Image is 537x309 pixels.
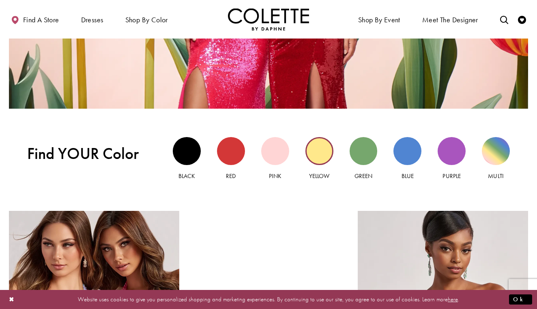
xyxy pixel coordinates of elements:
[305,137,333,165] div: Yellow view
[482,137,510,180] a: Multi view Multi
[509,294,532,305] button: Submit Dialog
[217,137,245,180] a: Red view Red
[269,172,281,180] span: Pink
[393,137,421,180] a: Blue view Blue
[442,172,460,180] span: Purple
[58,294,479,305] p: Website uses cookies to give you personalized shopping and marketing experiences. By continuing t...
[350,137,378,165] div: Green view
[358,16,400,24] span: Shop By Event
[402,172,414,180] span: Blue
[350,137,378,180] a: Green view Green
[356,8,402,30] span: Shop By Event
[422,16,478,24] span: Meet the designer
[5,292,19,307] button: Close Dialog
[305,137,333,180] a: Yellow view Yellow
[173,137,201,180] a: Black view Black
[393,137,421,165] div: Blue view
[226,172,236,180] span: Red
[173,137,201,165] div: Black view
[309,172,329,180] span: Yellow
[123,8,170,30] span: Shop by color
[516,8,528,30] a: Check Wishlist
[438,137,466,180] a: Purple view Purple
[228,8,309,30] a: Visit Home Page
[261,137,289,165] div: Pink view
[81,16,103,24] span: Dresses
[420,8,480,30] a: Meet the designer
[125,16,168,24] span: Shop by color
[482,137,510,165] div: Multi view
[27,144,155,163] span: Find YOUR Color
[498,8,510,30] a: Toggle search
[354,172,372,180] span: Green
[217,137,245,165] div: Red view
[9,8,61,30] a: Find a store
[178,172,195,180] span: Black
[79,8,105,30] span: Dresses
[261,137,289,180] a: Pink view Pink
[438,137,466,165] div: Purple view
[23,16,59,24] span: Find a store
[488,172,503,180] span: Multi
[448,295,458,303] a: here
[228,8,309,30] img: Colette by Daphne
